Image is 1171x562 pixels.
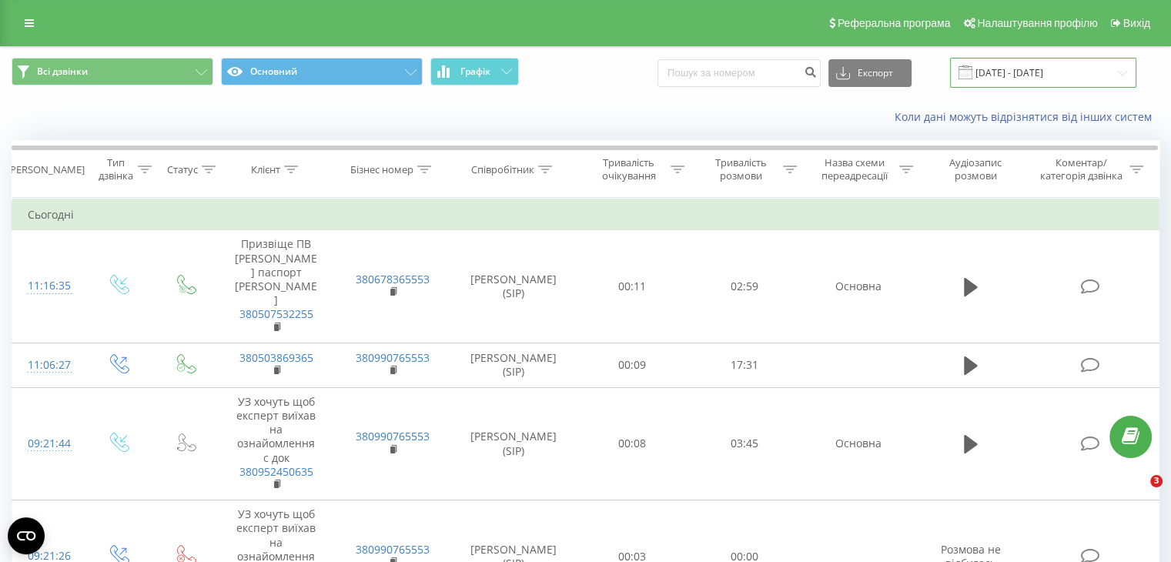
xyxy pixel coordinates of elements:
div: Коментар/категорія дзвінка [1035,156,1126,182]
div: Тривалість очікування [591,156,667,182]
a: 380952450635 [239,464,313,479]
td: 02:59 [688,230,800,343]
span: 3 [1150,475,1163,487]
div: Тривалість розмови [702,156,779,182]
span: Реферальна програма [838,17,951,29]
td: Основна [800,387,916,500]
div: Назва схеми переадресації [815,156,895,182]
div: Співробітник [471,163,534,176]
a: 380503869365 [239,350,313,365]
span: Налаштування профілю [977,17,1097,29]
td: 03:45 [688,387,800,500]
button: Open CMP widget [8,517,45,554]
div: 09:21:44 [28,429,69,459]
a: Коли дані можуть відрізнятися вiд інших систем [895,109,1159,124]
div: Клієнт [251,163,280,176]
td: 17:31 [688,343,800,387]
input: Пошук за номером [657,59,821,87]
button: Всі дзвінки [12,58,213,85]
div: 11:06:27 [28,350,69,380]
span: Графік [460,66,490,77]
a: 380990765553 [356,429,430,443]
td: 00:08 [577,387,688,500]
div: 11:16:35 [28,271,69,301]
td: [PERSON_NAME] (SIP) [451,387,577,500]
button: Графік [430,58,519,85]
a: 380507532255 [239,306,313,321]
td: Призвіще ПВ [PERSON_NAME] паспорт [PERSON_NAME] [218,230,334,343]
a: 380990765553 [356,542,430,557]
span: Вихід [1123,17,1150,29]
div: Бізнес номер [350,163,413,176]
div: Тип дзвінка [97,156,133,182]
button: Експорт [828,59,912,87]
td: [PERSON_NAME] (SIP) [451,343,577,387]
td: УЗ хочуть щоб експерт виїхав на ознайомлення с док [218,387,334,500]
td: 00:09 [577,343,688,387]
div: [PERSON_NAME] [7,163,85,176]
td: Сьогодні [12,199,1159,230]
td: [PERSON_NAME] (SIP) [451,230,577,343]
iframe: Intercom live chat [1119,475,1156,512]
a: 380990765553 [356,350,430,365]
td: 00:11 [577,230,688,343]
button: Основний [221,58,423,85]
div: Аудіозапис розмови [931,156,1021,182]
div: Статус [167,163,198,176]
a: 380678365553 [356,272,430,286]
span: Всі дзвінки [37,65,88,78]
td: Основна [800,230,916,343]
